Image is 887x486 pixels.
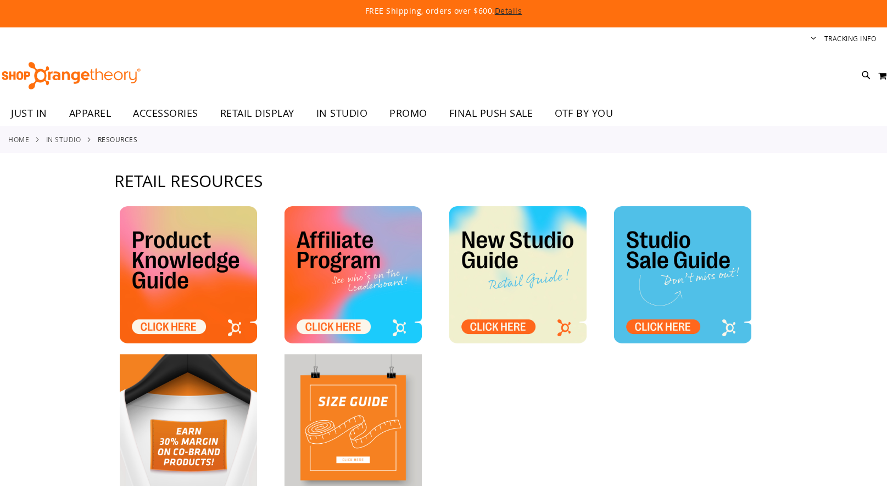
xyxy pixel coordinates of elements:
img: OTF Affiliate Tile [284,206,422,343]
strong: Resources [98,134,138,144]
a: OTF BY YOU [544,101,624,126]
span: OTF BY YOU [555,101,613,126]
a: FINAL PUSH SALE [438,101,544,126]
span: ACCESSORIES [133,101,198,126]
img: OTF - Studio Sale Tile [614,206,751,343]
span: APPAREL [69,101,111,126]
span: IN STUDIO [316,101,368,126]
a: APPAREL [58,101,122,126]
span: FINAL PUSH SALE [449,101,533,126]
span: PROMO [389,101,427,126]
a: Tracking Info [824,34,877,43]
a: Home [8,134,29,144]
button: Account menu [811,34,816,44]
span: JUST IN [11,101,47,126]
a: RETAIL DISPLAY [209,101,305,126]
a: IN STUDIO [305,101,379,126]
span: RETAIL DISPLAY [220,101,294,126]
a: Details [495,5,522,16]
a: IN STUDIO [46,134,81,144]
a: PROMO [378,101,438,126]
p: FREE Shipping, orders over $600. [114,5,773,16]
a: ACCESSORIES [122,101,209,126]
h2: Retail Resources [114,172,773,190]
